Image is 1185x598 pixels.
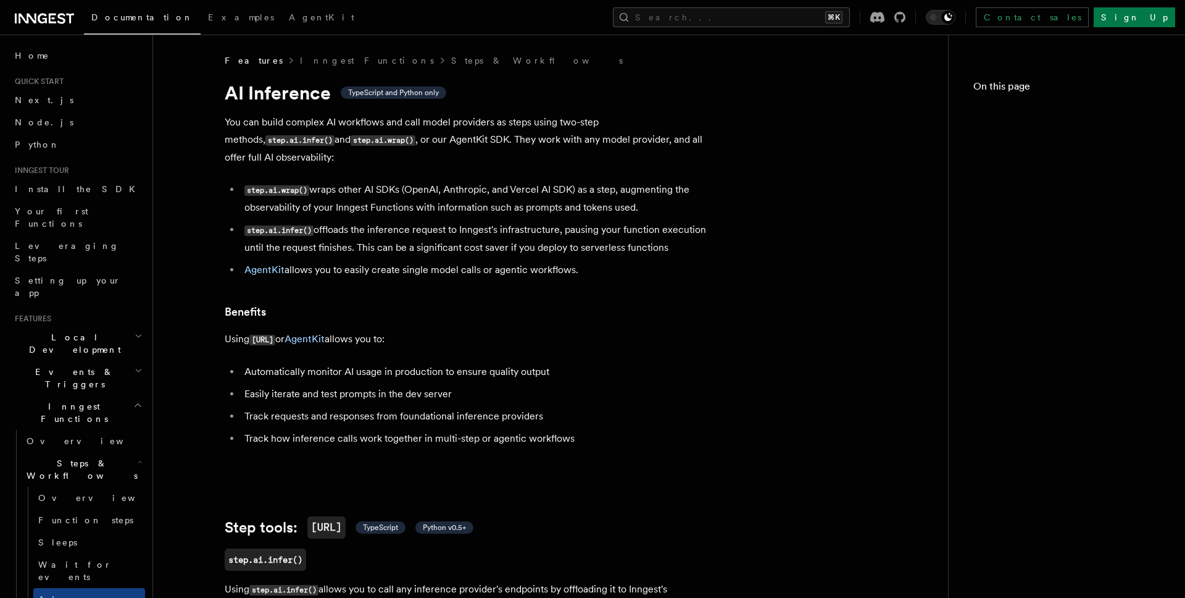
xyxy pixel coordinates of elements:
a: Your first Functions [10,200,145,235]
a: Documentation [84,4,201,35]
span: Documentation [91,12,193,22]
a: Sign Up [1094,7,1175,27]
span: TypeScript and Python only [348,88,439,98]
p: Using or allows you to: [225,331,718,348]
a: Overview [33,487,145,509]
span: Quick start [10,77,64,86]
button: Search...⌘K [613,7,850,27]
span: Home [15,49,49,62]
h1: AI Inference [225,82,718,104]
li: Easily iterate and test prompts in the dev server [241,385,718,403]
span: Features [225,54,283,67]
span: Install the SDK [15,184,143,194]
code: step.ai.infer() [265,135,335,146]
span: Events & Triggers [10,366,135,390]
a: Leveraging Steps [10,235,145,269]
li: Track how inference calls work together in multi-step or agentic workflows [241,430,718,447]
span: Local Development [10,331,135,356]
a: Node.js [10,111,145,133]
a: Sleeps [33,531,145,554]
a: Step tools:[URL] TypeScript Python v0.5+ [225,516,473,539]
span: Node.js [15,117,73,127]
a: Steps & Workflows [451,54,623,67]
h4: On this page [973,79,1160,99]
span: Python [15,140,60,149]
span: Function steps [38,515,133,525]
span: Inngest tour [10,166,69,175]
a: Function steps [33,509,145,531]
span: Python v0.5+ [423,523,466,533]
a: AgentKit [285,333,325,345]
span: TypeScript [363,523,398,533]
code: step.ai.infer() [249,585,318,596]
span: Leveraging Steps [15,241,119,263]
span: Steps & Workflows [22,457,138,482]
a: AgentKit [244,264,285,276]
kbd: ⌘K [825,11,842,23]
code: [URL] [249,335,275,345]
a: Setting up your app [10,269,145,304]
span: Sleeps [38,537,77,547]
span: Your first Functions [15,206,88,229]
li: allows you to easily create single model calls or agentic workflows. [241,261,718,279]
a: AgentKit [281,4,362,33]
span: Next.js [15,95,73,105]
a: Inngest Functions [300,54,434,67]
li: Track requests and responses from foundational inference providers [241,408,718,425]
span: Overview [38,493,165,503]
button: Events & Triggers [10,361,145,395]
a: Contact sales [976,7,1089,27]
a: Install the SDK [10,178,145,200]
a: step.ai.infer() [225,549,306,571]
span: AgentKit [289,12,354,22]
span: Examples [208,12,274,22]
a: Wait for events [33,554,145,588]
code: step.ai.wrap() [244,185,309,196]
li: Automatically monitor AI usage in production to ensure quality output [241,363,718,381]
code: [URL] [307,516,346,539]
a: Next.js [10,89,145,111]
span: Inngest Functions [10,400,133,425]
span: Setting up your app [15,276,121,298]
a: Benefits [225,303,266,321]
button: Local Development [10,326,145,361]
li: wraps other AI SDKs (OpenAI, Anthropic, and Vercel AI SDK) as a step, augmenting the observabilit... [241,181,718,216]
span: Features [10,314,51,324]
a: Home [10,44,145,67]
a: Python [10,133,145,156]
code: step.ai.infer() [244,225,314,236]
a: Examples [201,4,281,33]
button: Toggle dark mode [926,10,955,25]
button: Steps & Workflows [22,452,145,487]
li: offloads the inference request to Inngest's infrastructure, pausing your function execution until... [241,221,718,256]
span: Overview [27,436,154,446]
span: Wait for events [38,560,112,582]
p: You can build complex AI workflows and call model providers as steps using two-step methods, and ... [225,114,718,166]
a: Overview [22,430,145,452]
button: Inngest Functions [10,395,145,430]
code: step.ai.wrap() [351,135,415,146]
